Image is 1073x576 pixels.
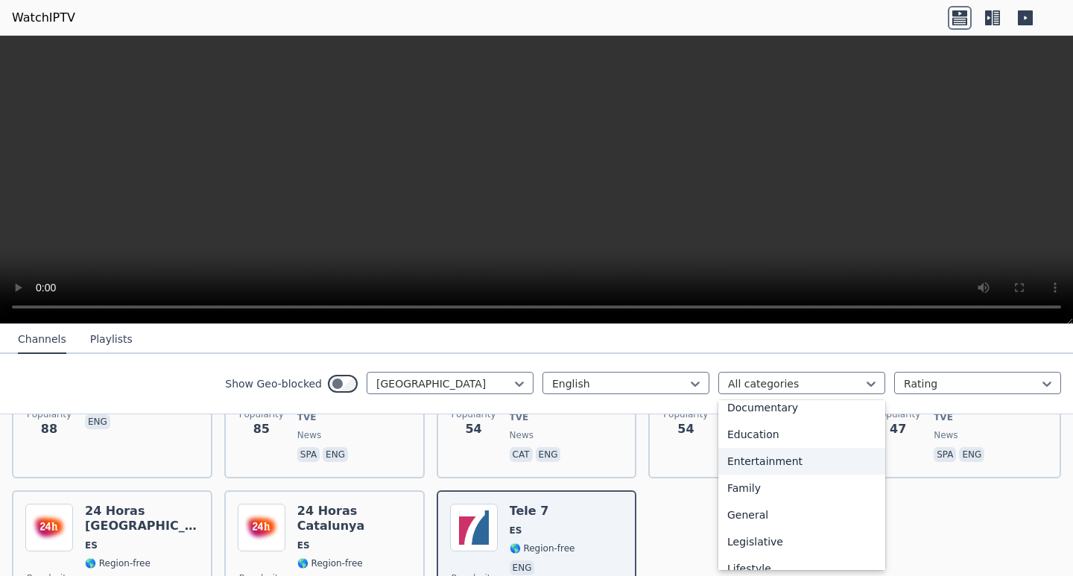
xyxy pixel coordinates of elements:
span: 54 [677,420,694,438]
span: 🌎 Region-free [297,557,363,569]
span: TVE [934,411,953,423]
p: eng [323,447,348,462]
p: spa [297,447,320,462]
span: 🌎 Region-free [510,542,575,554]
span: 🌎 Region-free [85,557,151,569]
span: news [510,429,534,441]
div: General [718,501,885,528]
span: ES [85,539,98,551]
button: Playlists [90,326,133,354]
h6: 24 Horas Catalunya [297,504,411,534]
span: news [297,429,321,441]
img: Tele 7 [450,504,498,551]
span: Popularity [876,408,920,420]
h6: 24 Horas [GEOGRAPHIC_DATA] [85,504,199,534]
span: Popularity [663,408,708,420]
div: Education [718,421,885,448]
span: news [934,429,958,441]
div: Legislative [718,528,885,555]
span: ES [510,525,522,537]
span: Popularity [27,408,72,420]
span: Popularity [239,408,284,420]
img: 24 Horas Canarias [25,504,73,551]
p: eng [959,447,984,462]
span: Popularity [452,408,496,420]
a: WatchIPTV [12,9,75,27]
div: Entertainment [718,448,885,475]
p: spa [934,447,956,462]
div: Family [718,475,885,501]
span: 88 [41,420,57,438]
button: Channels [18,326,66,354]
span: 85 [253,420,270,438]
p: cat [510,447,533,462]
h6: Tele 7 [510,504,575,519]
span: TVE [510,411,529,423]
p: eng [510,560,535,575]
span: ES [297,539,310,551]
p: eng [536,447,561,462]
span: 47 [890,420,906,438]
span: 54 [465,420,481,438]
div: Documentary [718,394,885,421]
span: TVE [297,411,317,423]
label: Show Geo-blocked [225,376,322,391]
img: 24 Horas Catalunya [238,504,285,551]
p: eng [85,414,110,429]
